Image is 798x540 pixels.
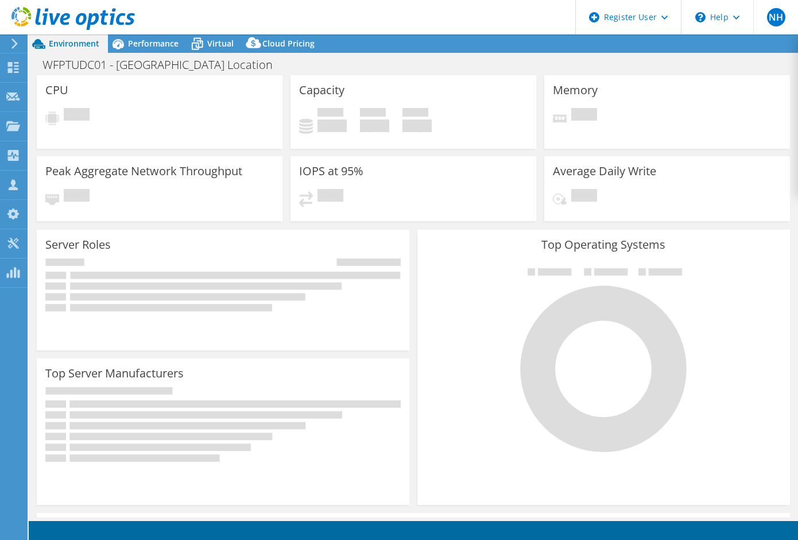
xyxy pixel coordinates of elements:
[571,189,597,205] span: Pending
[553,84,598,97] h3: Memory
[49,38,99,49] span: Environment
[767,8,785,26] span: NH
[262,38,315,49] span: Cloud Pricing
[402,108,428,119] span: Total
[402,119,432,132] h4: 0 GiB
[64,189,90,205] span: Pending
[45,165,242,178] h3: Peak Aggregate Network Throughput
[64,108,90,124] span: Pending
[317,189,343,205] span: Pending
[695,12,706,22] svg: \n
[45,84,68,97] h3: CPU
[360,108,386,119] span: Free
[553,165,656,178] h3: Average Daily Write
[571,108,597,124] span: Pending
[317,119,347,132] h4: 0 GiB
[317,108,343,119] span: Used
[299,165,363,178] h3: IOPS at 95%
[299,84,344,97] h3: Capacity
[360,119,389,132] h4: 0 GiB
[45,367,184,380] h3: Top Server Manufacturers
[45,238,111,251] h3: Server Roles
[207,38,234,49] span: Virtual
[37,59,290,71] h1: WFPTUDC01 - [GEOGRAPHIC_DATA] Location
[426,238,781,251] h3: Top Operating Systems
[128,38,179,49] span: Performance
